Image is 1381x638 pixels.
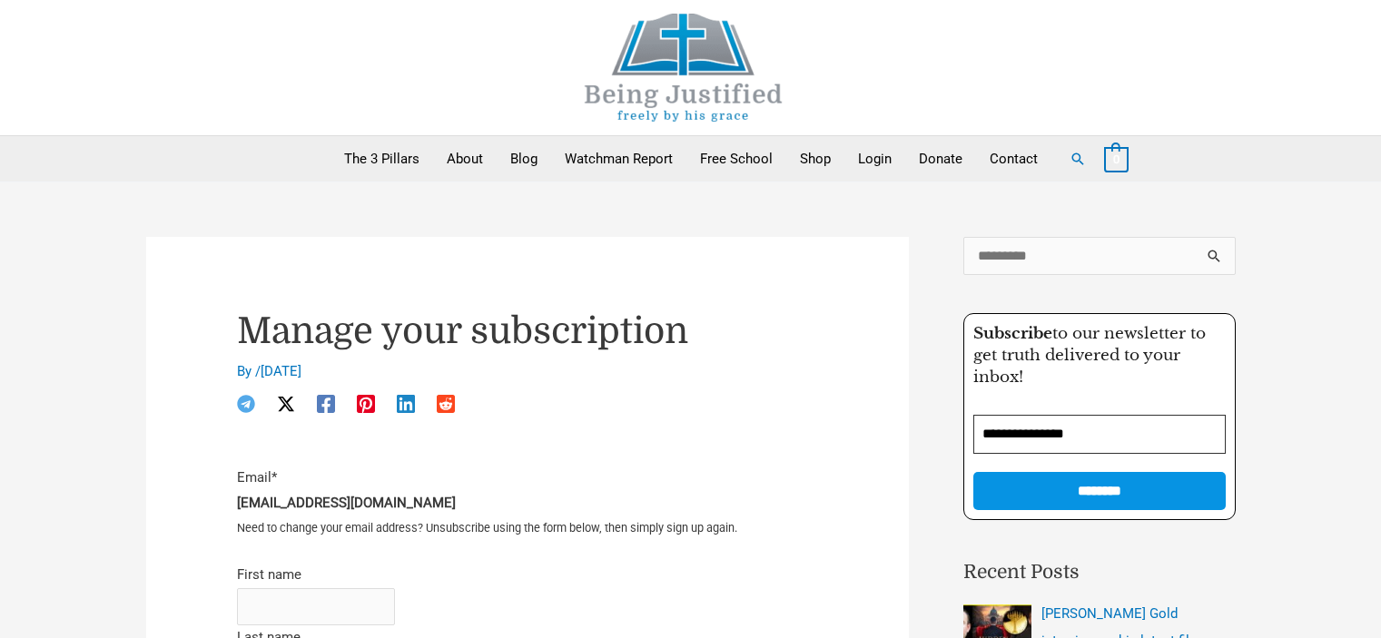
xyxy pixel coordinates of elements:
[237,362,818,382] div: By /
[686,136,786,182] a: Free School
[973,324,1206,387] span: to our newsletter to get truth delivered to your inbox!
[905,136,976,182] a: Donate
[497,136,551,182] a: Blog
[551,136,686,182] a: Watchman Report
[237,469,456,511] label: Email*
[786,136,844,182] a: Shop
[237,309,818,353] h1: Manage your subscription
[973,415,1226,454] input: Email Address *
[1070,151,1086,167] a: Search button
[277,395,295,413] a: Twitter / X
[330,136,1051,182] nav: Primary Site Navigation
[1104,151,1129,167] a: View Shopping Cart, empty
[237,563,818,588] label: First name
[237,521,737,535] span: Need to change your email address? Unsubscribe using the form below, then simply sign up again.
[357,395,375,413] a: Pinterest
[330,136,433,182] a: The 3 Pillars
[237,495,456,511] strong: [EMAIL_ADDRESS][DOMAIN_NAME]
[976,136,1051,182] a: Contact
[844,136,905,182] a: Login
[1113,152,1120,166] span: 0
[317,395,335,413] a: Facebook
[261,363,301,379] span: [DATE]
[433,136,497,182] a: About
[237,395,255,413] a: Telegram
[973,324,1052,343] strong: Subscribe
[437,395,455,413] a: Reddit
[963,558,1236,587] h2: Recent Posts
[547,14,820,122] img: Being Justified
[397,395,415,413] a: Linkedin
